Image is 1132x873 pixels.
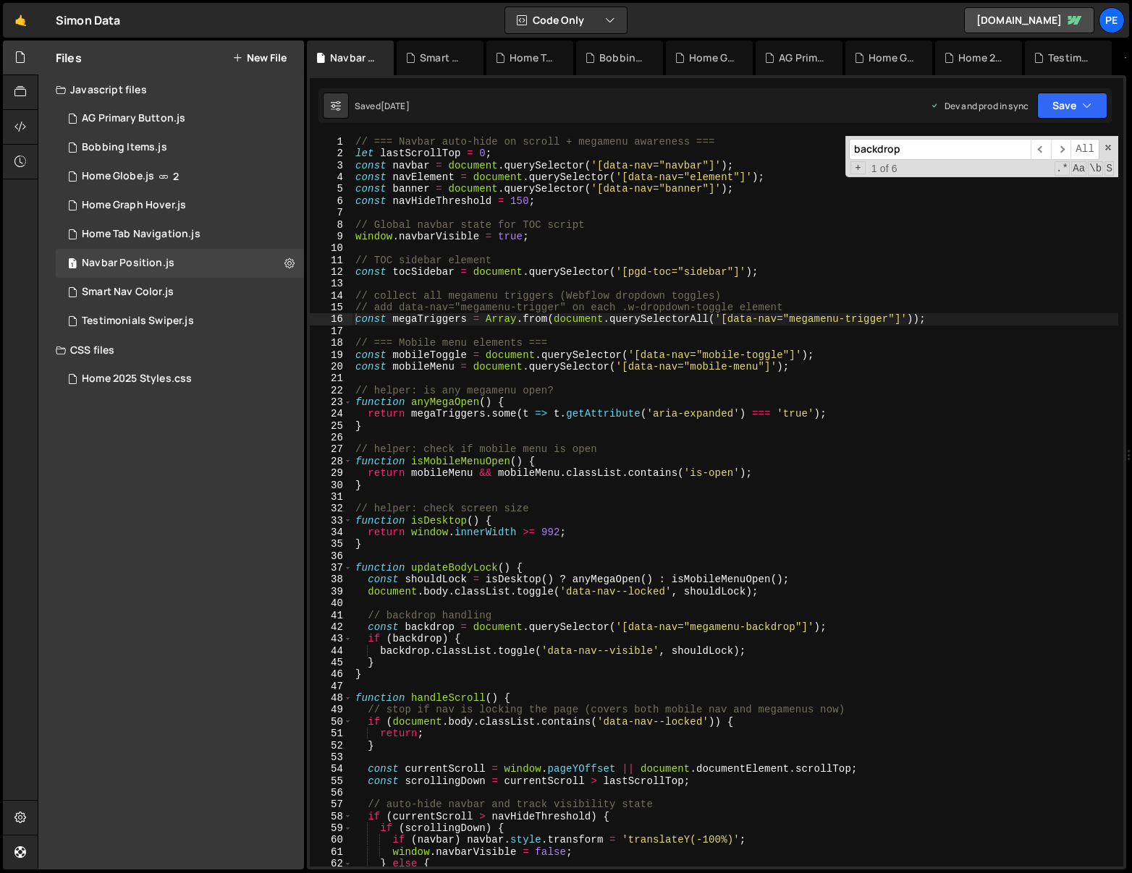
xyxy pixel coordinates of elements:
[56,220,304,249] div: 16753/46062.js
[869,51,915,65] div: Home Graph Hover.js
[689,51,735,65] div: Home Globe.js
[310,420,352,432] div: 25
[82,372,192,386] div: Home 2025 Styles.css
[310,302,352,313] div: 15
[310,538,352,550] div: 35
[310,349,352,361] div: 19
[310,834,352,846] div: 60
[310,668,352,680] div: 46
[310,361,352,372] div: 20
[310,183,352,195] div: 5
[310,408,352,420] div: 24
[310,645,352,657] div: 44
[310,290,352,302] div: 14
[310,846,352,858] div: 61
[310,550,352,562] div: 36
[310,610,352,621] div: 41
[82,228,200,241] div: Home Tab Navigation.js
[310,811,352,822] div: 58
[849,139,1031,160] input: Search for
[1070,139,1099,160] span: Alt-Enter
[510,51,556,65] div: Home Tab Navigation.js
[56,278,304,307] div: 16753/46074.js
[56,133,304,162] div: 16753/46060.js
[779,51,825,65] div: AG Primary Button.js
[310,467,352,479] div: 29
[310,242,352,254] div: 10
[310,716,352,728] div: 50
[310,231,352,242] div: 9
[381,100,410,112] div: [DATE]
[310,432,352,443] div: 26
[310,621,352,633] div: 42
[1088,161,1103,176] span: Whole Word Search
[1104,161,1114,176] span: Search In Selection
[310,337,352,349] div: 18
[310,515,352,527] div: 33
[56,307,304,336] div: 16753/45792.js
[310,822,352,834] div: 59
[310,313,352,325] div: 16
[310,574,352,585] div: 38
[310,799,352,810] div: 57
[420,51,466,65] div: Smart Nav Color.js
[310,171,352,183] div: 4
[310,503,352,514] div: 32
[850,161,866,174] span: Toggle Replace mode
[310,372,352,384] div: 21
[310,278,352,289] div: 13
[1037,93,1107,119] button: Save
[82,141,167,154] div: Bobbing Items.js
[1031,139,1051,160] span: ​
[56,191,304,220] div: 16753/45758.js
[310,148,352,159] div: 2
[173,171,179,182] span: 2
[82,286,174,299] div: Smart Nav Color.js
[310,692,352,704] div: 48
[56,104,304,133] div: 16753/45990.js
[310,219,352,231] div: 8
[310,562,352,574] div: 37
[38,336,304,365] div: CSS files
[310,657,352,668] div: 45
[355,100,410,112] div: Saved
[310,255,352,266] div: 11
[82,257,174,270] div: Navbar Position.js
[310,597,352,609] div: 40
[310,207,352,218] div: 7
[56,249,304,278] div: Navbar Position.js
[1099,7,1125,33] a: Pe
[310,325,352,337] div: 17
[310,681,352,692] div: 47
[310,728,352,739] div: 51
[310,751,352,763] div: 53
[310,443,352,455] div: 27
[310,763,352,775] div: 54
[964,7,1094,33] a: [DOMAIN_NAME]
[3,3,38,38] a: 🤙
[330,51,376,65] div: Navbar Position.js
[866,163,903,174] span: 1 of 6
[310,527,352,538] div: 34
[310,787,352,799] div: 56
[1071,161,1086,176] span: CaseSensitive Search
[310,396,352,408] div: 23
[1051,139,1071,160] span: ​
[310,586,352,597] div: 39
[38,75,304,104] div: Javascript files
[310,456,352,467] div: 28
[310,266,352,278] div: 12
[56,12,121,29] div: Simon Data
[1048,51,1094,65] div: Testimonials Swiper.js
[930,100,1028,112] div: Dev and prod in sync
[310,704,352,715] div: 49
[505,7,627,33] button: Code Only
[56,50,82,66] h2: Files
[1055,161,1070,176] span: RegExp Search
[310,775,352,787] div: 55
[82,315,194,328] div: Testimonials Swiper.js
[310,195,352,207] div: 6
[68,259,77,271] span: 1
[56,162,304,191] div: 16753/46016.js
